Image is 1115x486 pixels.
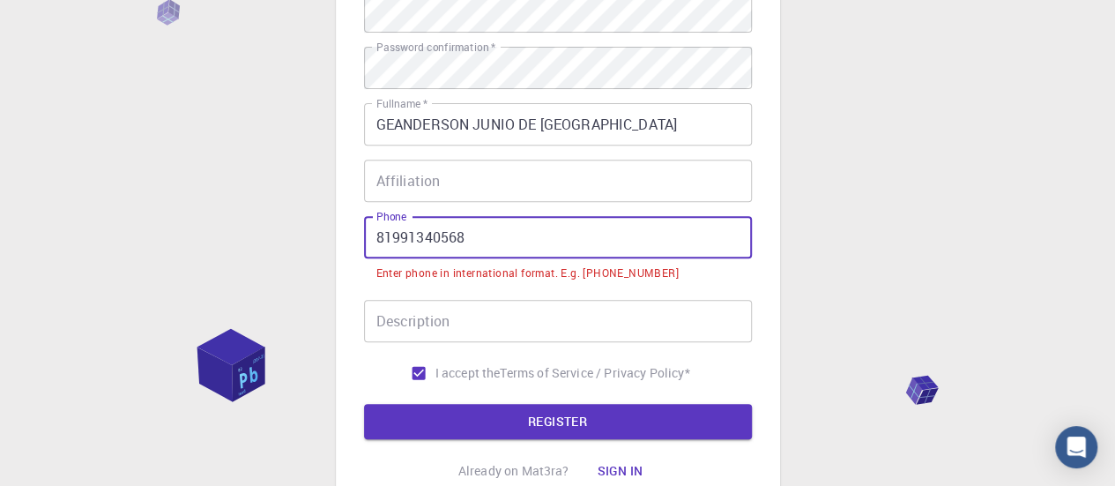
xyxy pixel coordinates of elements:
span: I accept the [435,364,501,382]
button: REGISTER [364,404,752,439]
div: Open Intercom Messenger [1055,426,1097,468]
p: Terms of Service / Privacy Policy * [500,364,689,382]
label: Phone [376,209,406,224]
p: Already on Mat3ra? [458,462,569,480]
label: Password confirmation [376,40,495,55]
div: Enter phone in international format. E.g. [PHONE_NUMBER] [376,265,679,282]
label: Fullname [376,96,427,111]
a: Terms of Service / Privacy Policy* [500,364,689,382]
